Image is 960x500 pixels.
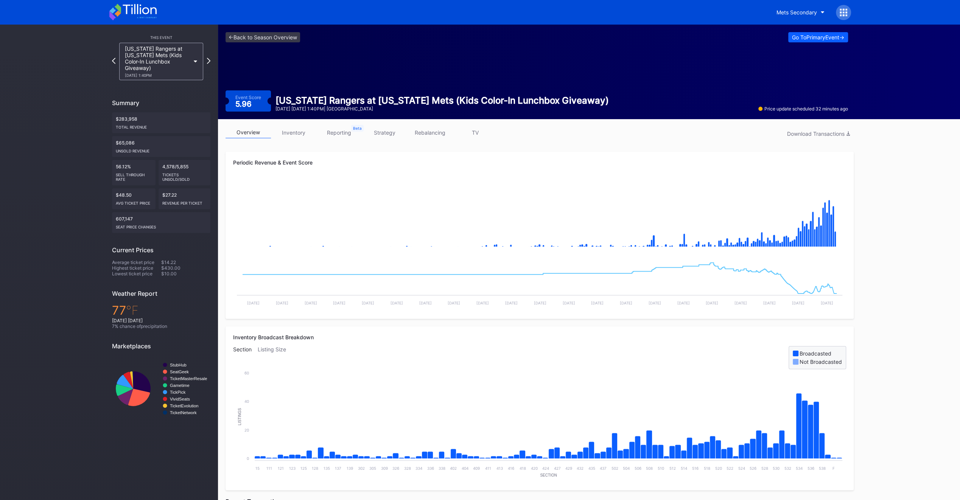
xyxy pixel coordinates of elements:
[162,198,207,205] div: Revenue per ticket
[681,466,687,470] text: 514
[800,359,842,365] div: Not Broadcasted
[758,106,848,112] div: Price update scheduled 32 minutes ago
[734,301,747,305] text: [DATE]
[244,428,249,432] text: 20
[600,466,607,470] text: 437
[800,350,831,357] div: Broadcasted
[116,122,207,129] div: Total Revenue
[496,466,503,470] text: 413
[562,301,575,305] text: [DATE]
[362,301,374,305] text: [DATE]
[324,466,330,470] text: 135
[427,466,434,470] text: 336
[407,127,453,138] a: rebalancing
[727,466,733,470] text: 522
[792,34,844,40] div: Go To Primary Event ->
[476,301,489,305] text: [DATE]
[116,198,152,205] div: Avg ticket price
[462,466,468,470] text: 404
[233,255,846,311] svg: Chart title
[112,271,161,276] div: Lowest ticket price
[761,466,768,470] text: 528
[170,397,190,401] text: VividSeats
[161,265,210,271] div: $430.00
[226,127,271,138] a: overview
[125,73,190,78] div: [DATE] 1:40PM
[238,408,242,425] text: Listings
[784,466,791,470] text: 532
[126,303,138,318] span: ℉
[233,159,846,166] div: Periodic Revenue & Event Score
[519,466,526,470] text: 418
[473,466,480,470] text: 409
[669,466,675,470] text: 512
[565,466,572,470] text: 429
[116,222,207,229] div: seat price changes
[170,363,187,367] text: StubHub
[170,370,189,374] text: SeatGeek
[162,169,207,182] div: Tickets Unsold/Sold
[788,32,848,42] button: Go ToPrimaryEvent->
[159,188,211,209] div: $27.22
[404,466,411,470] text: 328
[226,32,300,42] a: <-Back to Season Overview
[235,100,254,108] div: 5.96
[335,466,341,470] text: 137
[381,466,388,470] text: 309
[247,301,260,305] text: [DATE]
[276,301,288,305] text: [DATE]
[704,466,710,470] text: 518
[623,466,630,470] text: 504
[125,45,190,78] div: [US_STATE] Rangers at [US_STATE] Mets (Kids Color-In Lunchbox Giveaway)
[391,301,403,305] text: [DATE]
[247,456,249,461] text: 0
[415,466,422,470] text: 334
[611,466,618,470] text: 502
[819,466,826,470] text: 538
[112,342,210,350] div: Marketplaces
[112,318,210,323] div: [DATE] [DATE]
[832,466,835,470] text: F
[233,334,846,340] div: Inventory Broadcast Breakdown
[783,129,854,139] button: Download Transactions
[289,466,295,470] text: 123
[233,369,846,483] svg: Chart title
[658,466,664,470] text: 510
[112,212,210,233] div: 607,147
[305,301,317,305] text: [DATE]
[485,466,491,470] text: 411
[235,95,261,100] div: Event Score
[233,179,846,255] svg: Chart title
[271,127,316,138] a: inventory
[161,259,210,265] div: $14.22
[634,466,641,470] text: 506
[112,160,156,185] div: 56.12%
[112,136,210,157] div: $65,086
[706,301,718,305] text: [DATE]
[112,188,156,209] div: $48.50
[358,466,365,470] text: 302
[362,127,407,138] a: strategy
[112,356,210,422] svg: Chart title
[542,466,549,470] text: 424
[677,301,689,305] text: [DATE]
[112,303,210,318] div: 77
[112,35,210,40] div: This Event
[588,466,595,470] text: 435
[347,466,353,470] text: 139
[796,466,803,470] text: 534
[649,301,661,305] text: [DATE]
[112,246,210,254] div: Current Prices
[161,271,210,276] div: $10.00
[450,466,457,470] text: 402
[116,146,207,153] div: Unsold Revenue
[369,466,376,470] text: 305
[508,466,514,470] text: 416
[534,301,546,305] text: [DATE]
[554,466,560,470] text: 427
[112,112,210,133] div: $283,958
[333,301,345,305] text: [DATE]
[316,127,362,138] a: reporting
[170,390,186,394] text: TickPick
[763,301,776,305] text: [DATE]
